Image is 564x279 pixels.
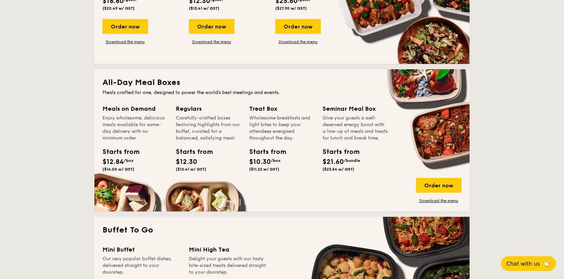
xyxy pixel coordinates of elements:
span: $12.30 [176,158,197,166]
div: Wholesome breakfasts and light bites to keep your attendees energised throughout the day. [249,115,314,142]
span: 🦙 [543,260,551,268]
div: Starts from [176,147,206,157]
div: Starts from [249,147,279,157]
span: ($11.23 w/ GST) [249,167,279,172]
div: Regulars [176,104,241,113]
div: Enjoy wholesome, delicious meals available for same-day delivery with no minimum order. [102,115,168,142]
span: /box [271,158,281,163]
span: /bundle [344,158,360,163]
span: $12.84 [102,158,124,166]
div: Our very popular buffet dishes, delivered straight to your doorstep. [102,256,181,276]
span: $21.60 [323,158,344,166]
span: Chat with us [506,261,540,267]
div: Meals on Demand [102,104,168,113]
a: Download the menu [416,198,462,203]
div: Meals crafted for one, designed to power the world's best meetings and events. [102,89,462,96]
div: Order now [416,178,462,193]
div: Order now [102,19,148,34]
a: Download the menu [275,39,321,44]
a: Download the menu [102,39,148,44]
button: Chat with us🦙 [501,256,556,271]
div: Seminar Meal Box [323,104,388,113]
span: /box [124,158,134,163]
span: ($13.41 w/ GST) [189,6,219,11]
div: Delight your guests with our tasty bite-sized treats delivered straight to your doorstep. [189,256,267,276]
div: Starts from [323,147,353,157]
span: $10.30 [249,158,271,166]
div: Order now [275,19,321,34]
div: Give your guests a well-deserved energy boost with a line-up of meals and treats for lunch and br... [323,115,388,142]
div: Order now [189,19,234,34]
div: Mini Buffet [102,245,181,254]
div: Treat Box [249,104,314,113]
span: ($20.49 w/ GST) [102,6,135,11]
h2: Buffet To Go [102,225,462,236]
h2: All-Day Meal Boxes [102,77,462,88]
a: Download the menu [189,39,234,44]
div: Mini High Tea [189,245,267,254]
span: ($27.90 w/ GST) [275,6,307,11]
span: ($23.54 w/ GST) [323,167,354,172]
div: Starts from [102,147,133,157]
div: Carefully-crafted boxes featuring highlights from our buffet, curated for a balanced, satisfying ... [176,115,241,142]
span: ($13.41 w/ GST) [176,167,206,172]
span: ($14.00 w/ GST) [102,167,134,172]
